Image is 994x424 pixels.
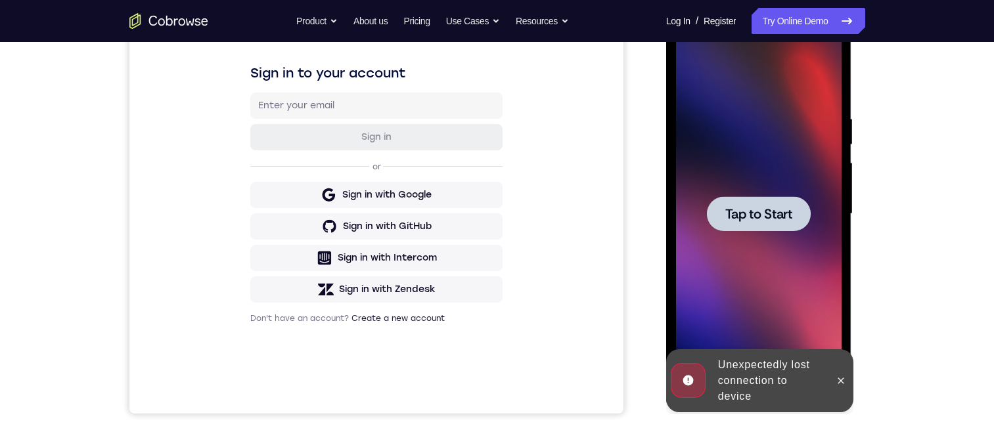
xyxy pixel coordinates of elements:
button: Product [296,8,338,34]
a: Log In [666,8,690,34]
a: Create a new account [222,340,315,349]
div: Sign in with Intercom [208,278,307,291]
button: Tap to Start [41,176,145,211]
a: Pricing [403,8,430,34]
a: Go to the home page [129,13,208,29]
div: Unexpectedly lost connection to device [47,331,162,389]
p: Don't have an account? [121,339,373,350]
a: Try Online Demo [752,8,865,34]
button: Sign in with GitHub [121,240,373,266]
button: Sign in with Google [121,208,373,234]
button: Sign in with Zendesk [121,303,373,329]
p: or [240,188,254,198]
a: About us [353,8,388,34]
span: / [696,13,698,29]
span: Tap to Start [59,187,126,200]
button: Sign in with Intercom [121,271,373,297]
a: Register [704,8,736,34]
div: Sign in with Zendesk [210,309,306,322]
button: Resources [516,8,569,34]
div: Sign in with GitHub [214,246,302,259]
div: Sign in with Google [213,215,302,228]
button: Use Cases [446,8,500,34]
